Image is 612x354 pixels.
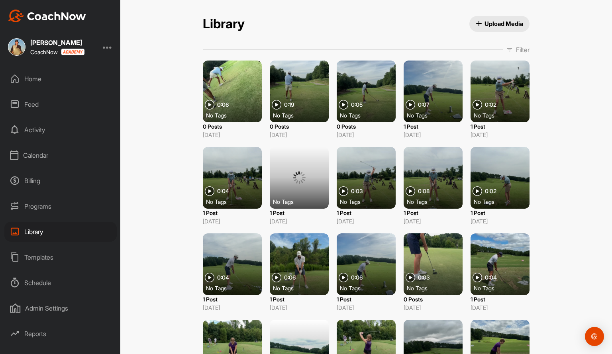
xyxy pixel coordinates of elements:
[272,100,281,110] img: play
[205,100,214,110] img: play
[471,131,530,139] p: [DATE]
[471,122,530,131] p: 1 Post
[585,327,604,346] div: Open Intercom Messenger
[270,295,329,303] p: 1 Post
[340,111,399,119] div: No Tags
[270,217,329,225] p: [DATE]
[471,209,530,217] p: 1 Post
[270,303,329,312] p: [DATE]
[61,49,84,55] img: CoachNow acadmey
[8,10,86,22] img: CoachNow
[203,217,262,225] p: [DATE]
[337,209,396,217] p: 1 Post
[476,20,524,28] span: Upload Media
[407,284,466,292] div: No Tags
[30,39,84,46] div: [PERSON_NAME]
[351,188,363,194] span: 0:03
[273,198,332,205] div: No Tags
[273,111,332,119] div: No Tags
[4,69,117,89] div: Home
[203,209,262,217] p: 1 Post
[284,275,296,280] span: 0:06
[217,188,229,194] span: 0:04
[4,171,117,191] div: Billing
[485,275,497,280] span: 0:04
[339,273,348,282] img: play
[4,324,117,344] div: Reports
[406,100,415,110] img: play
[404,303,463,312] p: [DATE]
[471,217,530,225] p: [DATE]
[337,295,396,303] p: 1 Post
[407,111,466,119] div: No Tags
[4,120,117,140] div: Activity
[474,111,533,119] div: No Tags
[4,247,117,267] div: Templates
[205,273,214,282] img: play
[206,198,265,205] div: No Tags
[217,102,229,108] span: 0:06
[339,100,348,110] img: play
[473,100,482,110] img: play
[217,275,229,280] span: 0:04
[474,284,533,292] div: No Tags
[206,284,265,292] div: No Tags
[4,298,117,318] div: Admin Settings
[203,303,262,312] p: [DATE]
[516,45,530,55] p: Filter
[351,102,363,108] span: 0:05
[272,273,281,282] img: play
[404,209,463,217] p: 1 Post
[418,188,430,194] span: 0:08
[273,284,332,292] div: No Tags
[203,16,245,32] h2: Library
[205,186,214,196] img: play
[340,198,399,205] div: No Tags
[4,222,117,242] div: Library
[471,295,530,303] p: 1 Post
[418,275,430,280] span: 0:03
[473,186,482,196] img: play
[4,196,117,216] div: Programs
[337,303,396,312] p: [DATE]
[4,273,117,293] div: Schedule
[30,49,84,55] div: CoachNow
[406,186,415,196] img: play
[485,102,496,108] span: 0:02
[270,122,329,131] p: 0 Posts
[471,303,530,312] p: [DATE]
[203,295,262,303] p: 1 Post
[8,38,25,56] img: square_d878ab059a2e71ed704595ecd2975d9d.jpg
[474,198,533,205] div: No Tags
[469,16,530,32] button: Upload Media
[203,131,262,139] p: [DATE]
[270,209,329,217] p: 1 Post
[404,295,463,303] p: 0 Posts
[4,94,117,114] div: Feed
[418,102,430,108] span: 0:07
[406,273,415,282] img: play
[340,284,399,292] div: No Tags
[407,198,466,205] div: No Tags
[337,217,396,225] p: [DATE]
[473,273,482,282] img: play
[206,111,265,119] div: No Tags
[337,131,396,139] p: [DATE]
[404,217,463,225] p: [DATE]
[203,122,262,131] p: 0 Posts
[339,186,348,196] img: play
[284,102,294,108] span: 0:19
[4,145,117,165] div: Calendar
[351,275,363,280] span: 0:06
[404,131,463,139] p: [DATE]
[270,131,329,139] p: [DATE]
[337,122,396,131] p: 0 Posts
[404,122,463,131] p: 1 Post
[485,188,496,194] span: 0:02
